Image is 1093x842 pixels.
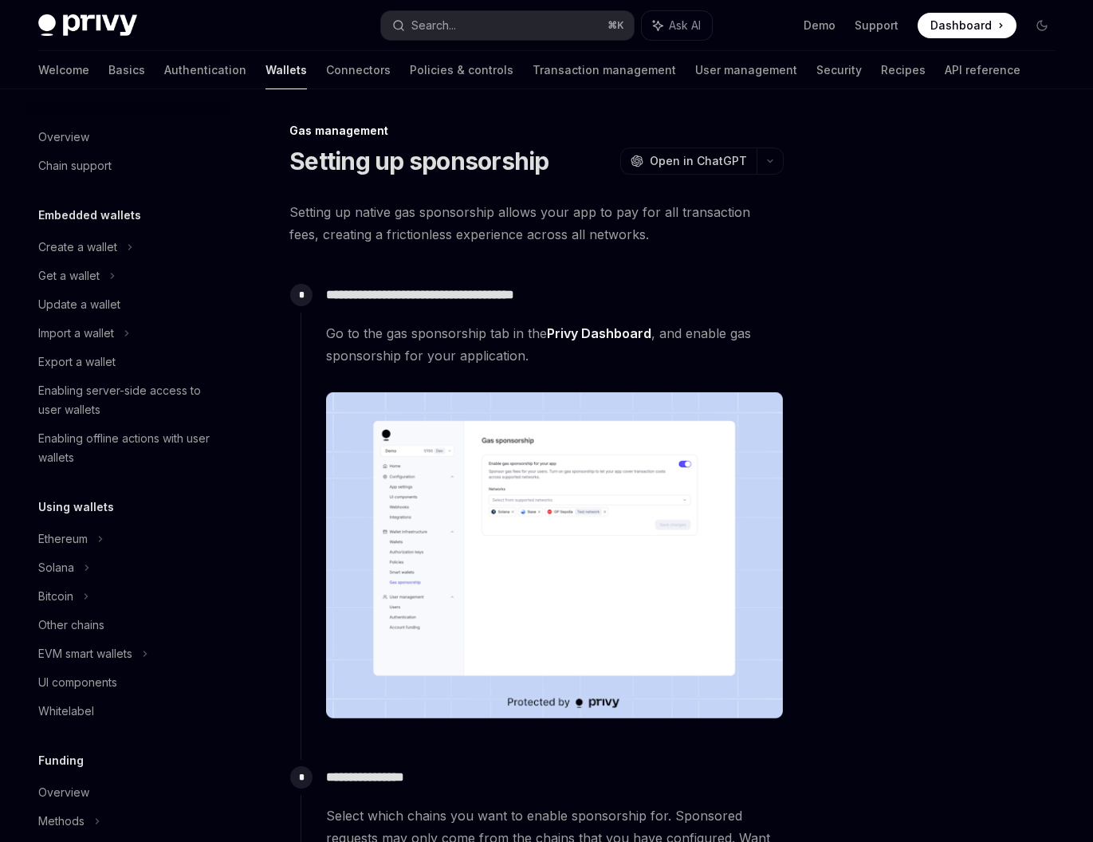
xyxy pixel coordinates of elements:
[547,325,651,342] a: Privy Dashboard
[38,529,88,549] div: Ethereum
[650,153,747,169] span: Open in ChatGPT
[918,13,1016,38] a: Dashboard
[326,51,391,89] a: Connectors
[881,51,926,89] a: Recipes
[38,673,117,692] div: UI components
[326,322,783,367] span: Go to the gas sponsorship tab in the , and enable gas sponsorship for your application.
[411,16,456,35] div: Search...
[642,11,712,40] button: Ask AI
[38,14,137,37] img: dark logo
[533,51,676,89] a: Transaction management
[38,324,114,343] div: Import a wallet
[26,151,230,180] a: Chain support
[108,51,145,89] a: Basics
[38,266,100,285] div: Get a wallet
[289,147,549,175] h1: Setting up sponsorship
[26,376,230,424] a: Enabling server-side access to user wallets
[38,751,84,770] h5: Funding
[620,148,757,175] button: Open in ChatGPT
[265,51,307,89] a: Wallets
[381,11,633,40] button: Search...⌘K
[38,783,89,802] div: Overview
[38,587,73,606] div: Bitcoin
[930,18,992,33] span: Dashboard
[164,51,246,89] a: Authentication
[855,18,898,33] a: Support
[38,381,220,419] div: Enabling server-side access to user wallets
[38,429,220,467] div: Enabling offline actions with user wallets
[669,18,701,33] span: Ask AI
[38,616,104,635] div: Other chains
[26,123,230,151] a: Overview
[38,644,132,663] div: EVM smart wallets
[804,18,835,33] a: Demo
[26,697,230,726] a: Whitelabel
[26,290,230,319] a: Update a wallet
[38,558,74,577] div: Solana
[289,201,784,246] span: Setting up native gas sponsorship allows your app to pay for all transaction fees, creating a fri...
[26,611,230,639] a: Other chains
[289,123,784,139] div: Gas management
[38,156,112,175] div: Chain support
[945,51,1020,89] a: API reference
[26,348,230,376] a: Export a wallet
[38,128,89,147] div: Overview
[695,51,797,89] a: User management
[1029,13,1055,38] button: Toggle dark mode
[38,238,117,257] div: Create a wallet
[38,206,141,225] h5: Embedded wallets
[38,702,94,721] div: Whitelabel
[38,51,89,89] a: Welcome
[38,498,114,517] h5: Using wallets
[326,392,783,718] img: images/gas-sponsorship.png
[410,51,513,89] a: Policies & controls
[26,778,230,807] a: Overview
[38,295,120,314] div: Update a wallet
[26,668,230,697] a: UI components
[607,19,624,32] span: ⌘ K
[38,352,116,372] div: Export a wallet
[38,812,85,831] div: Methods
[26,424,230,472] a: Enabling offline actions with user wallets
[816,51,862,89] a: Security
